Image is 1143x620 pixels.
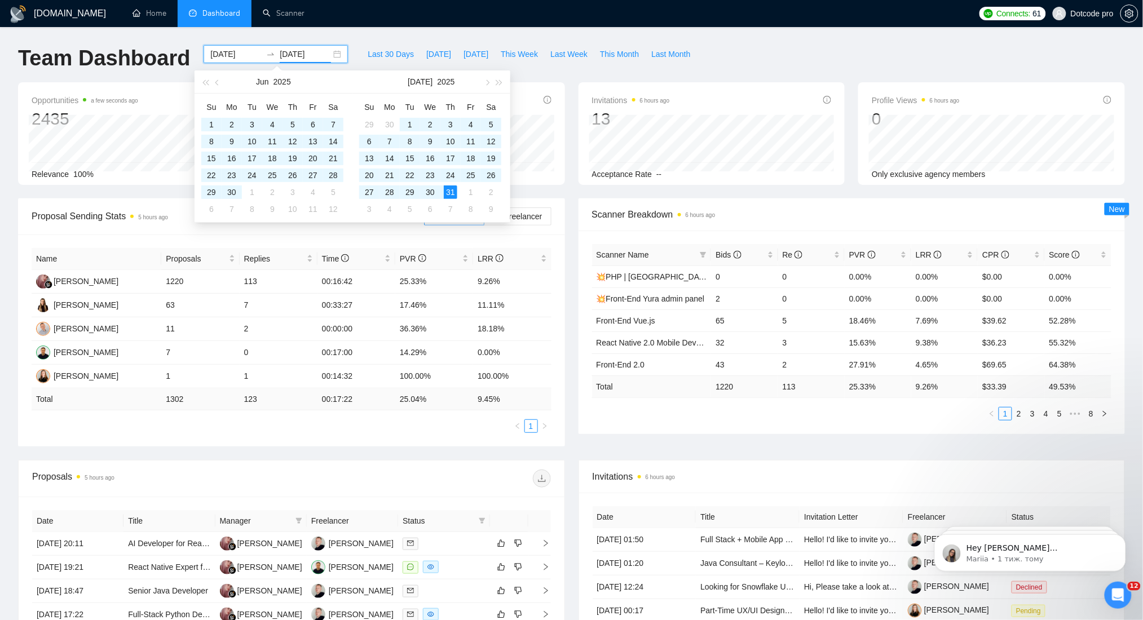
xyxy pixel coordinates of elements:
[32,170,69,179] span: Relevance
[1120,9,1138,18] a: setting
[383,169,396,182] div: 21
[511,584,525,597] button: dislike
[266,118,279,131] div: 4
[550,48,588,60] span: Last Week
[201,167,222,184] td: 2025-06-22
[220,560,234,574] img: DS
[36,371,118,380] a: MK[PERSON_NAME]
[497,539,505,548] span: like
[329,584,394,597] div: [PERSON_NAME]
[495,45,544,63] button: This Week
[220,538,302,547] a: DS[PERSON_NAME]
[245,152,259,165] div: 17
[908,605,989,614] a: [PERSON_NAME]
[400,133,420,150] td: 2025-07-08
[479,517,486,524] span: filter
[514,586,522,595] span: dislike
[242,116,262,133] td: 2025-06-03
[1012,605,1045,617] span: Pending
[220,609,302,618] a: DS[PERSON_NAME]
[501,48,538,60] span: This Week
[17,24,209,61] div: message notification from Mariia, 1 тиж. тому. Hey yuliia.dorosh@dotcode.pro, Looks like your Upw...
[220,586,302,595] a: DS[PERSON_NAME]
[293,512,304,529] span: filter
[464,169,478,182] div: 25
[484,152,498,165] div: 19
[311,584,325,598] img: YP
[266,50,275,59] span: swap-right
[541,423,548,429] span: right
[263,8,304,18] a: searchScanner
[54,370,118,382] div: [PERSON_NAME]
[908,582,989,591] a: [PERSON_NAME]
[1053,407,1066,420] li: 5
[1085,408,1097,420] a: 8
[400,98,420,116] th: Tu
[407,611,414,618] span: mail
[133,8,166,18] a: homeHome
[823,96,831,104] span: info-circle
[128,539,301,548] a: AI Developer for Real Estate Information Platform
[1120,5,1138,23] button: setting
[481,150,501,167] td: 2025-07-19
[383,152,396,165] div: 14
[286,152,299,165] div: 19
[228,566,236,574] img: gigradar-bm.png
[1012,582,1052,591] a: Declined
[908,533,922,547] img: c1mB8-e_gDE6T-a6-_2Lo1IVtBiQeSaBU5QXALP7m7GHbIy9CLLQBCSzh7JM9T1CUp
[128,610,414,619] a: Full-Stack Python Developer for WebApp MVP – (Python + Next.js + PostgreSQL)
[228,543,236,551] img: gigradar-bm.png
[917,511,1143,590] iframe: Intercom notifications повідомлення
[311,586,394,595] a: YP[PERSON_NAME]
[996,7,1030,20] span: Connects:
[597,294,705,303] a: 💥Front-End Yura admin panel
[420,98,440,116] th: We
[698,246,709,263] span: filter
[32,94,138,107] span: Opportunities
[36,274,50,289] img: DS
[379,150,400,167] td: 2025-07-14
[379,116,400,133] td: 2025-06-30
[481,98,501,116] th: Sa
[237,561,302,573] div: [PERSON_NAME]
[984,9,993,18] img: upwork-logo.png
[408,70,433,93] button: [DATE]
[420,116,440,133] td: 2025-07-02
[461,150,481,167] td: 2025-07-18
[383,135,396,148] div: 7
[280,48,331,60] input: End date
[495,537,508,550] button: like
[464,135,478,148] div: 11
[440,98,461,116] th: Th
[597,272,800,281] a: 💥PHP | [GEOGRAPHIC_DATA] | [GEOGRAPHIC_DATA]
[457,45,495,63] button: [DATE]
[403,152,417,165] div: 15
[225,169,239,182] div: 23
[600,48,639,60] span: This Month
[220,537,234,551] img: DS
[128,586,208,595] a: Senior Java Developer
[1033,7,1042,20] span: 61
[440,133,461,150] td: 2025-07-10
[592,94,670,107] span: Invitations
[18,45,190,72] h1: Team Dashboard
[222,133,242,150] td: 2025-06-09
[273,70,291,93] button: 2025
[999,408,1012,420] a: 1
[461,98,481,116] th: Fr
[423,152,437,165] div: 16
[237,584,302,597] div: [PERSON_NAME]
[988,410,995,417] span: left
[9,5,27,23] img: logo
[54,322,118,335] div: [PERSON_NAME]
[514,423,521,429] span: left
[444,152,457,165] div: 17
[266,152,279,165] div: 18
[464,152,478,165] div: 18
[311,538,394,547] a: YP[PERSON_NAME]
[700,606,889,615] a: Part-Time UX/UI Designer Needed for Healthcare App
[286,135,299,148] div: 12
[423,135,437,148] div: 9
[379,133,400,150] td: 2025-07-07
[128,563,370,572] a: React Native Expert for AI-Powered Pregnancy App (3D Avatar + AR)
